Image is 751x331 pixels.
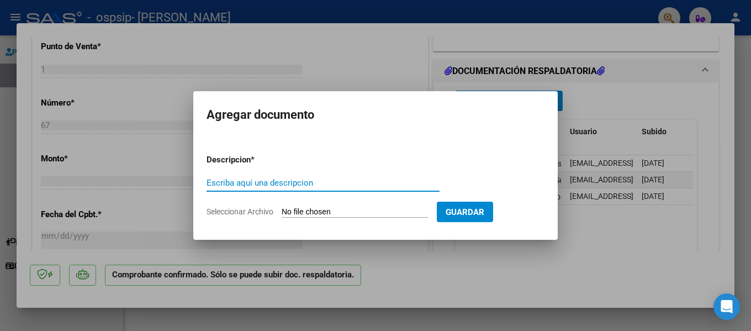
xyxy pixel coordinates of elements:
[446,207,484,217] span: Guardar
[713,293,740,320] div: Open Intercom Messenger
[207,154,308,166] p: Descripcion
[207,207,273,216] span: Seleccionar Archivo
[437,202,493,222] button: Guardar
[207,104,544,125] h2: Agregar documento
